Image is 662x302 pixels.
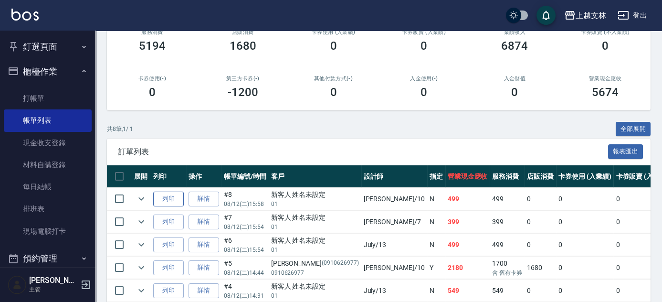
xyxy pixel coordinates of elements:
td: 0 [525,211,556,233]
a: 排班表 [4,198,92,220]
td: 0 [556,188,614,210]
a: 詳情 [189,215,219,229]
h2: 卡券使用(-) [118,75,186,82]
button: 釘選頁面 [4,34,92,59]
h3: 0 [420,86,427,99]
h3: 服務消費 [118,29,186,35]
td: 0 [556,280,614,302]
button: 列印 [153,215,184,229]
td: #7 [221,211,269,233]
td: #4 [221,280,269,302]
th: 服務消費 [490,165,525,188]
a: 現場電腦打卡 [4,220,92,242]
td: N [427,188,445,210]
h3: 0 [511,86,518,99]
td: 499 [490,234,525,256]
button: save [536,6,556,25]
td: [PERSON_NAME] /7 [361,211,427,233]
h3: -1200 [228,86,258,99]
div: 新客人 姓名未設定 [271,213,359,223]
td: N [427,211,445,233]
h3: 5674 [592,86,619,99]
td: N [427,234,445,256]
h3: 0 [330,39,337,53]
img: Logo [11,9,39,21]
button: 櫃檯作業 [4,59,92,84]
div: 新客人 姓名未設定 [271,190,359,200]
th: 列印 [151,165,186,188]
td: [PERSON_NAME] /10 [361,188,427,210]
p: 01 [271,291,359,300]
th: 展開 [132,165,151,188]
a: 每日結帳 [4,176,92,198]
button: 列印 [153,283,184,298]
h3: 6874 [501,39,528,53]
h3: 0 [149,86,156,99]
div: 新客人 姓名未設定 [271,236,359,246]
p: 08/12 (二) 15:54 [224,223,266,231]
p: (0910626977) [322,259,359,269]
h3: 0 [330,86,337,99]
td: 0 [556,257,614,279]
td: 549 [490,280,525,302]
button: 列印 [153,192,184,206]
button: 全部展開 [616,122,651,137]
a: 詳情 [189,260,219,275]
td: July /13 [361,280,427,302]
button: 上越文林 [560,6,610,25]
a: 打帳單 [4,87,92,109]
th: 指定 [427,165,445,188]
a: 帳單列表 [4,109,92,131]
button: expand row [134,237,148,252]
th: 店販消費 [525,165,556,188]
a: 詳情 [189,192,219,206]
td: 499 [490,188,525,210]
a: 材料自購登錄 [4,154,92,176]
td: 399 [490,211,525,233]
button: 列印 [153,237,184,252]
h2: 營業現金應收 [571,75,639,82]
h2: 入金使用(-) [390,75,458,82]
td: 0 [556,211,614,233]
h3: 0 [420,39,427,53]
button: 報表匯出 [608,144,643,159]
div: 新客人 姓名未設定 [271,281,359,291]
td: N [427,280,445,302]
td: 499 [445,234,490,256]
a: 詳情 [189,237,219,252]
button: expand row [134,192,148,206]
th: 卡券使用 (入業績) [556,165,614,188]
a: 現金收支登錄 [4,132,92,154]
h2: 第三方卡券(-) [209,75,277,82]
h2: 其他付款方式(-) [300,75,368,82]
td: #8 [221,188,269,210]
button: 登出 [614,7,651,24]
button: expand row [134,283,148,298]
th: 客戶 [269,165,361,188]
td: #5 [221,257,269,279]
a: 詳情 [189,283,219,298]
button: expand row [134,260,148,275]
p: 08/12 (二) 15:54 [224,246,266,254]
td: 1700 [490,257,525,279]
div: 上越文林 [576,10,606,22]
th: 操作 [186,165,221,188]
button: 預約管理 [4,246,92,271]
p: 08/12 (二) 14:31 [224,291,266,300]
p: 01 [271,200,359,208]
td: 0 [525,280,556,302]
h3: 0 [602,39,609,53]
th: 帳單編號/時間 [221,165,269,188]
span: 訂單列表 [118,147,608,157]
td: [PERSON_NAME] /10 [361,257,427,279]
td: July /13 [361,234,427,256]
h2: 卡券販賣 (入業績) [390,29,458,35]
button: 列印 [153,260,184,275]
a: 報表匯出 [608,147,643,156]
th: 設計師 [361,165,427,188]
h5: [PERSON_NAME] [29,276,78,285]
td: 0 [525,188,556,210]
td: 0 [556,234,614,256]
h3: 1680 [230,39,256,53]
p: 08/12 (二) 14:44 [224,269,266,277]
